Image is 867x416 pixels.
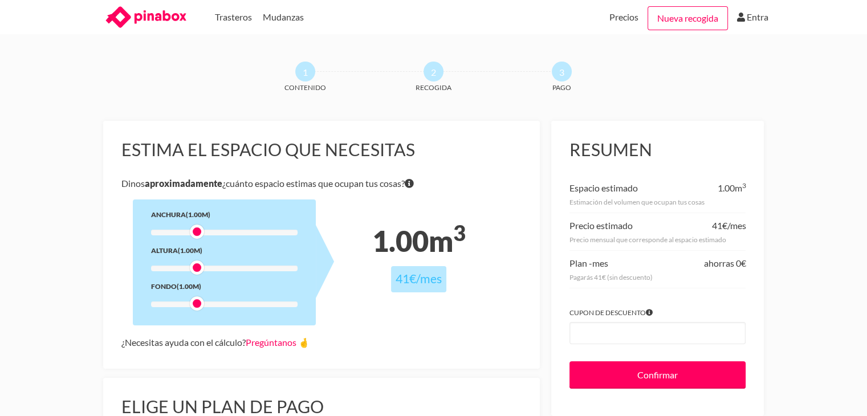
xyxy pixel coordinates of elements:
span: 1.00 [372,223,428,258]
span: 2 [424,62,443,81]
span: 41€ [711,220,727,231]
span: m [428,223,465,258]
div: Fondo [151,280,298,292]
div: Plan - [569,255,608,271]
span: /mes [416,271,442,286]
sup: 3 [453,220,465,246]
div: Precio mensual que corresponde al espacio estimado [569,234,746,246]
span: Si tienes dudas sobre volumen exacto de tus cosas no te preocupes porque nuestro equipo te dirá e... [405,176,414,191]
span: (1.00m) [186,210,210,219]
b: aproximadamente [145,178,222,189]
span: Recogida [391,81,477,93]
div: ahorras 0€ [703,255,746,271]
span: 1.00 [717,182,734,193]
div: Widget de chat [662,271,867,416]
div: Altura [151,244,298,256]
span: 1 [295,62,315,81]
div: ¿Necesitas ayuda con el cálculo? [121,335,522,350]
h3: Resumen [569,139,746,161]
div: Anchura [151,209,298,221]
span: 41€ [396,271,416,286]
span: (1.00m) [177,282,201,291]
div: Pagarás 41€ (sin descuento) [569,271,746,283]
input: Confirmar [569,361,746,389]
a: Pregúntanos 🤞 [246,337,310,348]
div: Estimación del volumen que ocupan tus cosas [569,196,746,208]
span: mes [592,258,608,268]
iframe: Chat Widget [662,271,867,416]
h3: Estima el espacio que necesitas [121,139,522,161]
a: Nueva recogida [648,6,728,30]
p: Dinos ¿cuánto espacio estimas que ocupan tus cosas? [121,176,522,191]
span: 3 [552,62,572,81]
label: Cupon de descuento [569,307,746,319]
sup: 3 [742,181,746,190]
span: Si tienes algún cupón introdúcelo para aplicar el descuento [646,307,653,319]
div: Precio estimado [569,218,633,234]
span: Pago [519,81,605,93]
span: /mes [727,220,746,231]
span: Contenido [263,81,348,93]
span: m [734,182,746,193]
span: (1.00m) [178,246,202,255]
div: Espacio estimado [569,180,638,196]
